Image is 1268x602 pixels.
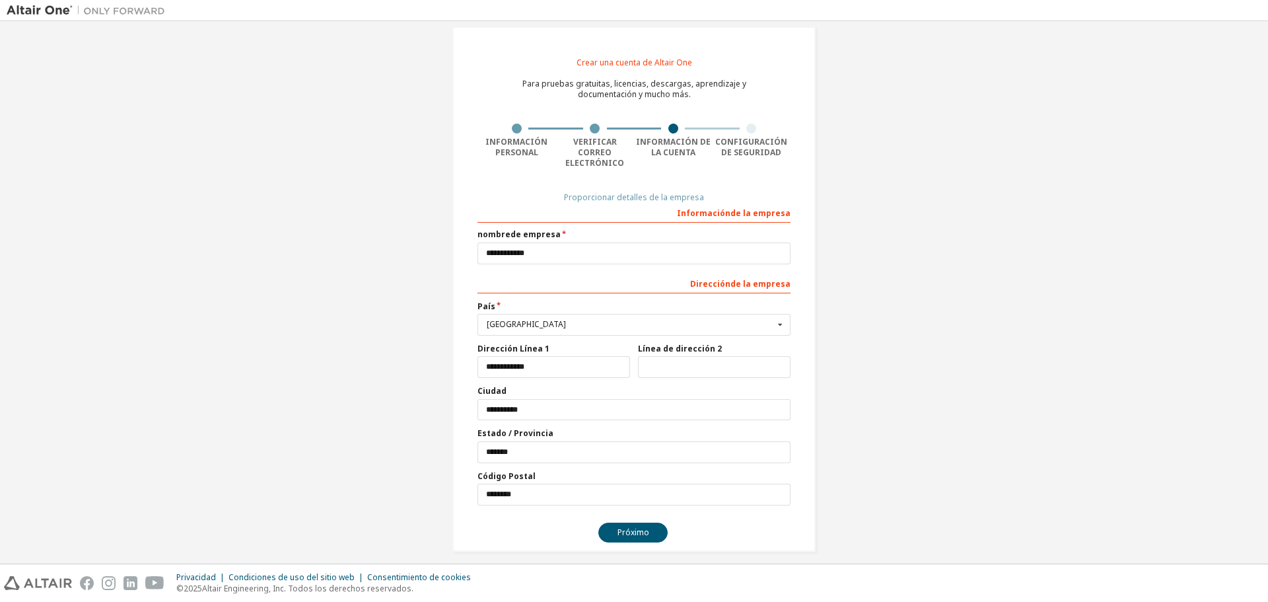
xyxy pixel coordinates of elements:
font: Consentimiento de cookies [367,572,471,583]
font: Información de la cuenta [636,136,711,158]
font: 2025 [184,583,202,594]
font: Dirección Línea 1 [477,343,549,354]
font: Código Postal [477,470,536,482]
font: [GEOGRAPHIC_DATA] [487,319,566,330]
font: © [176,583,184,594]
font: Ciudad [477,385,507,396]
font: Proporcionar detalles de la empresa [564,192,704,203]
font: Información [677,207,730,219]
img: Altair Uno [7,4,172,17]
font: Privacidad [176,572,216,583]
font: de la empresa [730,278,791,289]
img: instagram.svg [102,576,116,590]
font: Verificar correo electrónico [565,136,624,169]
img: linkedin.svg [123,576,137,590]
font: Condiciones de uso del sitio web [229,572,355,583]
font: Crear una cuenta de Altair One [577,57,692,68]
font: nombre [477,229,511,240]
font: Información personal [485,136,547,158]
button: Próximo [598,523,668,543]
img: youtube.svg [145,576,164,590]
font: Configuración de seguridad [715,136,787,158]
font: Altair Engineering, Inc. Todos los derechos reservados. [202,583,413,594]
font: Línea de dirección 2 [638,343,722,354]
font: documentación y mucho más. [578,89,691,100]
font: Para pruebas gratuitas, licencias, descargas, aprendizaje y [522,78,746,89]
img: altair_logo.svg [4,576,72,590]
font: Estado / Provincia [477,428,553,439]
font: País [477,301,495,312]
font: Dirección [690,278,730,289]
font: de la empresa [730,207,791,219]
img: facebook.svg [80,576,94,590]
font: de empresa [511,229,561,240]
font: Próximo [617,527,649,538]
